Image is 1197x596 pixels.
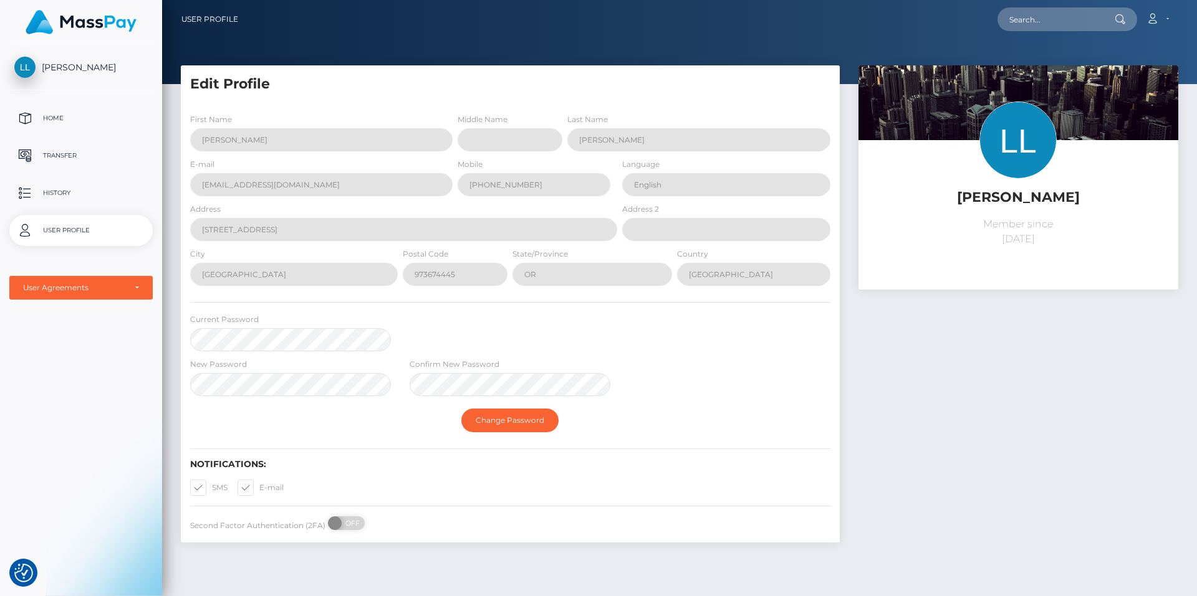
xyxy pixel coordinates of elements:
[14,109,148,128] p: Home
[567,114,608,125] label: Last Name
[9,215,153,246] a: User Profile
[868,188,1169,207] h5: [PERSON_NAME]
[461,409,559,432] button: Change Password
[335,516,366,530] span: OFF
[9,140,153,171] a: Transfer
[26,10,137,34] img: MassPay
[190,480,228,496] label: SMS
[14,564,33,582] img: Revisit consent button
[868,217,1169,247] p: Member since [DATE]
[458,114,507,125] label: Middle Name
[190,520,325,531] label: Second Factor Authentication (2FA)
[9,276,153,300] button: User Agreements
[14,221,148,240] p: User Profile
[403,248,448,260] label: Postal Code
[512,248,568,260] label: State/Province
[677,248,708,260] label: Country
[997,7,1115,31] input: Search...
[410,359,499,370] label: Confirm New Password
[14,146,148,165] p: Transfer
[9,62,153,73] span: [PERSON_NAME]
[238,480,284,496] label: E-mail
[190,114,232,125] label: First Name
[858,65,1178,278] img: ...
[14,184,148,202] p: History
[458,159,483,170] label: Mobile
[622,204,659,215] label: Address 2
[190,314,259,325] label: Current Password
[23,283,125,293] div: User Agreements
[181,6,238,32] a: User Profile
[190,359,247,370] label: New Password
[190,159,214,170] label: E-mail
[190,248,205,260] label: City
[622,159,660,170] label: Language
[190,75,830,94] h5: Edit Profile
[9,103,153,134] a: Home
[190,204,221,215] label: Address
[9,177,153,209] a: History
[190,459,830,470] h6: Notifications:
[14,564,33,582] button: Consent Preferences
